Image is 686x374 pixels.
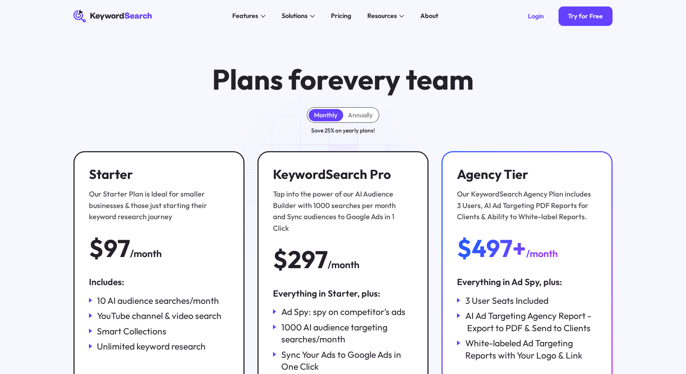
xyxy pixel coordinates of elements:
[348,111,373,119] div: Annually
[273,247,328,272] div: $297
[314,111,337,119] div: Monthly
[97,294,219,307] div: 10 AI audience searches/month
[282,11,308,21] div: Solutions
[328,62,474,97] span: every team
[528,12,544,20] div: Login
[526,246,558,261] div: /month
[457,167,593,182] h3: Agency Tier
[273,167,409,182] h3: KeywordSearch Pro
[281,306,405,318] div: Ad Spy: spy on competitor’s ads
[568,12,603,20] div: Try for Free
[97,310,221,322] div: YouTube channel & video search
[457,235,526,261] div: $497+
[367,11,397,21] div: Resources
[457,276,597,288] div: Everything in Ad Spy, plus:
[130,246,162,261] div: /month
[281,321,413,345] div: 1000 AI audience targeting searches/month
[212,64,474,94] h1: Plans for
[232,11,258,21] div: Features
[89,276,229,288] div: Includes:
[97,340,206,352] div: Unlimited keyword research
[420,11,438,21] div: About
[89,167,225,182] h3: Starter
[465,310,597,334] div: AI Ad Targeting Agency Report - Export to PDF & Send to Clients
[97,325,166,337] div: Smart Collections
[465,337,597,361] div: White-labeled Ad Targeting Reports with Your Logo & Link
[457,188,593,222] div: Our KeywordSearch Agency Plan includes 3 Users, AI Ad Targeting PDF Reports for Clients & Ability...
[518,6,553,26] a: Login
[281,348,413,373] div: Sync Your Ads to Google Ads in One Click
[326,10,356,23] a: Pricing
[89,235,130,261] div: $97
[328,257,359,272] div: /month
[89,188,225,222] div: Our Starter Plan is Ideal for smaller businesses & those just starting their keyword research jou...
[465,294,548,307] div: 3 User Seats Included
[559,6,613,26] a: Try for Free
[416,10,443,23] a: About
[311,126,375,135] div: Save 25% on yearly plans!
[273,287,413,299] div: Everything in Starter, plus:
[273,188,409,234] div: Tap into the power of our AI Audience Builder with 1000 searches per month and Sync audiences to ...
[331,11,351,21] div: Pricing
